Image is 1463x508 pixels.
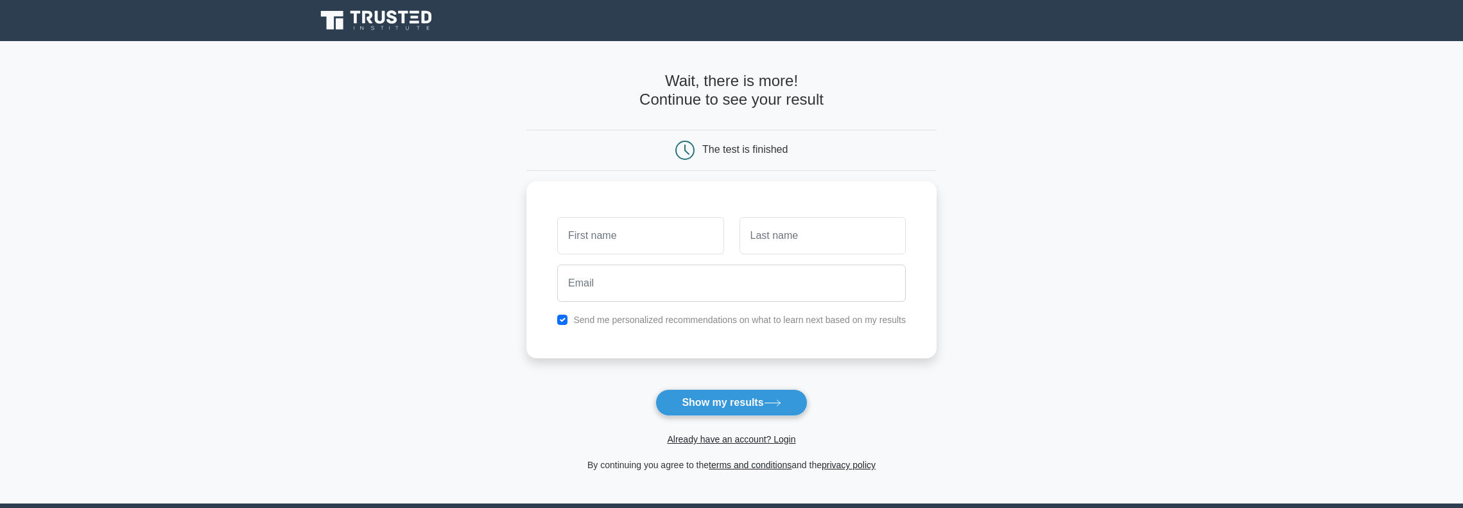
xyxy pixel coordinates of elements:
[655,389,807,416] button: Show my results
[822,460,876,470] a: privacy policy
[557,265,906,302] input: Email
[519,457,944,473] div: By continuing you agree to the and the
[557,217,723,254] input: First name
[709,460,792,470] a: terms and conditions
[526,72,937,109] h4: Wait, there is more! Continue to see your result
[740,217,906,254] input: Last name
[667,434,795,444] a: Already have an account? Login
[573,315,906,325] label: Send me personalized recommendations on what to learn next based on my results
[702,144,788,155] div: The test is finished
